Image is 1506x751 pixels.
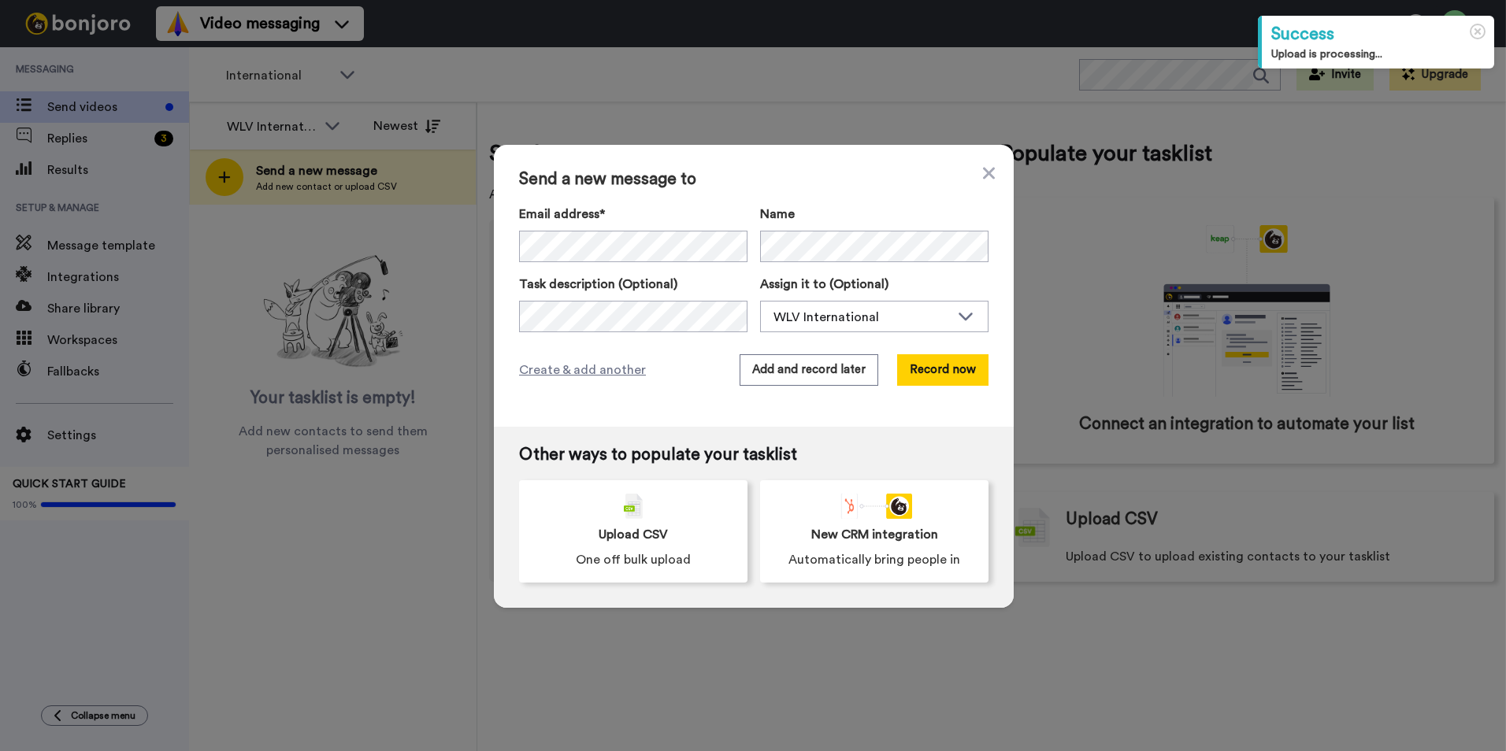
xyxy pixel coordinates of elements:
img: csv-grey.png [624,494,643,519]
div: animation [836,494,912,519]
span: One off bulk upload [576,550,691,569]
button: Add and record later [740,354,878,386]
span: Name [760,205,795,224]
label: Assign it to (Optional) [760,275,989,294]
span: Upload CSV [599,525,668,544]
button: Record now [897,354,989,386]
label: Task description (Optional) [519,275,747,294]
div: WLV International [773,308,950,327]
span: Other ways to populate your tasklist [519,446,989,464]
span: Automatically bring people in [788,550,960,569]
span: Create & add another [519,361,646,379]
span: New CRM integration [811,525,938,544]
div: Success [1271,22,1485,46]
span: Send a new message to [519,170,989,189]
div: Upload is processing... [1271,46,1485,62]
label: Email address* [519,205,747,224]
